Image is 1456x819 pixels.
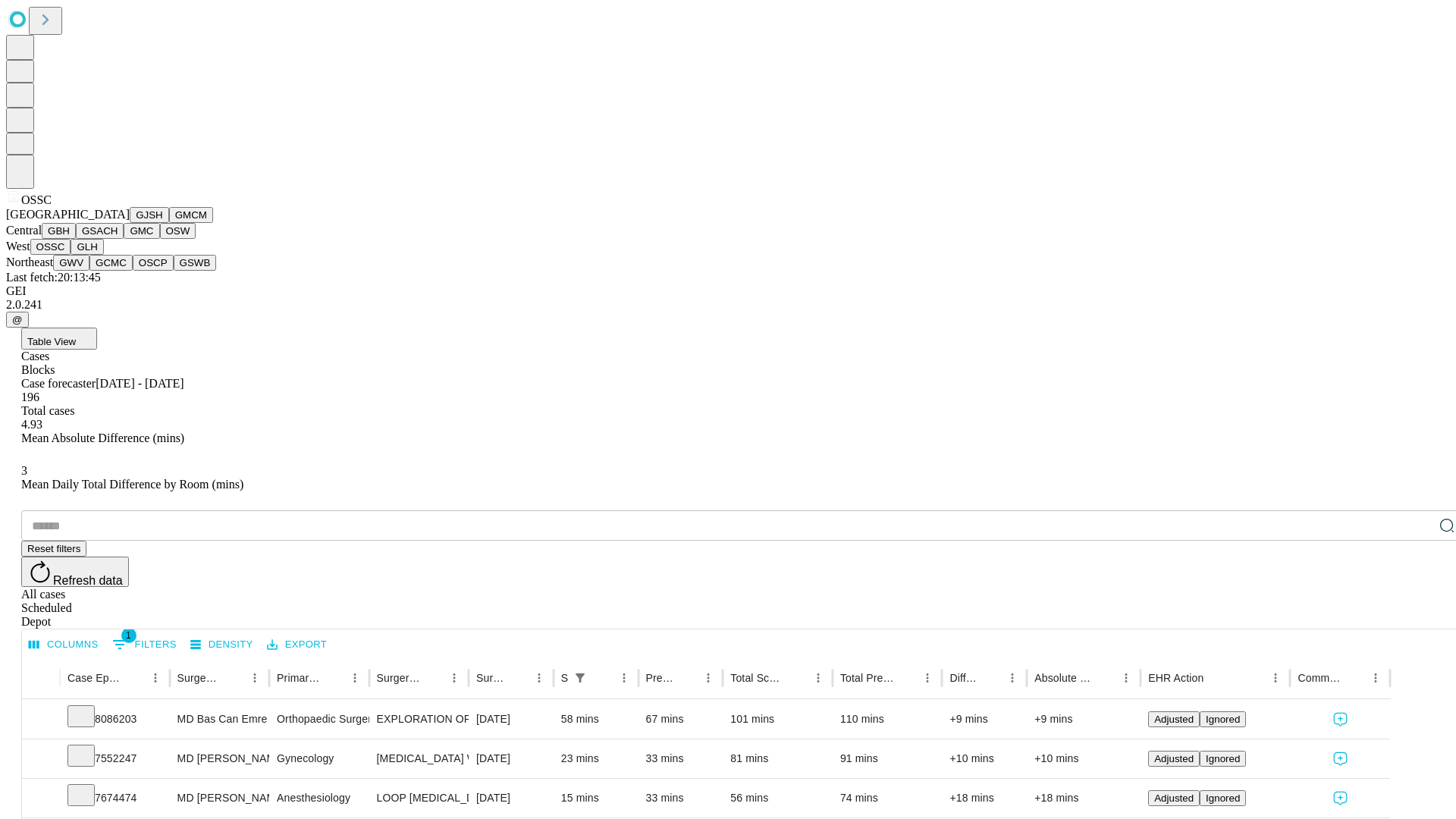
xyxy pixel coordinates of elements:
div: [DATE] [476,779,546,817]
button: Refresh data [21,557,129,587]
button: Show filters [108,632,180,657]
button: Menu [808,667,829,689]
div: 33 mins [646,779,716,817]
div: Case Epic Id [67,672,122,684]
span: Ignored [1206,753,1240,764]
button: Reset filters [21,541,86,557]
button: Sort [1205,667,1226,689]
div: 74 mins [840,779,935,817]
div: MD Bas Can Emre Md [177,700,262,739]
div: 67 mins [646,700,716,739]
span: [DATE] - [DATE] [96,377,184,390]
button: GCMC [89,255,133,271]
button: Expand [30,746,52,773]
button: OSCP [133,255,174,271]
button: GWV [53,255,89,271]
div: EHR Action [1148,672,1203,684]
button: Menu [1265,667,1286,689]
div: Orthopaedic Surgery [277,700,361,739]
div: 101 mins [730,700,825,739]
div: Surgeon Name [177,672,221,684]
button: Sort [1094,667,1116,689]
button: Sort [323,667,344,689]
div: Anesthesiology [277,779,361,817]
button: Menu [1002,667,1023,689]
button: @ [6,312,29,328]
div: +18 mins [1034,779,1133,817]
button: Menu [698,667,719,689]
button: Menu [244,667,265,689]
div: Primary Service [277,672,321,684]
span: 4.93 [21,418,42,431]
button: Density [187,633,257,657]
button: Adjusted [1148,790,1200,806]
button: Menu [344,667,366,689]
button: Menu [1365,667,1386,689]
button: Sort [422,667,444,689]
span: 3 [21,464,27,477]
div: 110 mins [840,700,935,739]
div: GEI [6,284,1450,298]
div: 15 mins [561,779,631,817]
span: OSSC [21,193,52,206]
button: Menu [145,667,166,689]
div: +9 mins [949,700,1019,739]
button: GLH [71,239,103,255]
div: 8086203 [67,700,162,739]
div: 2.0.241 [6,298,1450,312]
button: Expand [30,707,52,733]
button: GJSH [130,207,169,223]
span: Ignored [1206,792,1240,804]
button: Ignored [1200,790,1246,806]
div: 33 mins [646,739,716,778]
button: Menu [529,667,550,689]
span: Central [6,224,42,237]
div: EXPLORATION OF PENETRATING WOUND EXTREMITY [377,700,461,739]
button: GSACH [76,223,124,239]
button: Sort [507,667,529,689]
span: Table View [27,336,76,347]
button: Sort [786,667,808,689]
div: +18 mins [949,779,1019,817]
button: GSWB [174,255,217,271]
button: Export [263,633,331,657]
button: Sort [124,667,145,689]
span: Mean Absolute Difference (mins) [21,431,184,444]
button: Sort [1344,667,1365,689]
div: Scheduled In Room Duration [561,672,568,684]
span: Adjusted [1154,714,1194,725]
div: 7674474 [67,779,162,817]
button: Menu [613,667,635,689]
span: 196 [21,391,39,403]
div: Predicted In Room Duration [646,672,676,684]
button: Sort [223,667,244,689]
button: Menu [444,667,465,689]
div: +10 mins [949,739,1019,778]
button: Ignored [1200,711,1246,727]
span: Reset filters [27,543,80,554]
span: Northeast [6,256,53,268]
button: Sort [896,667,917,689]
div: Total Scheduled Duration [730,672,785,684]
div: 81 mins [730,739,825,778]
div: 91 mins [840,739,935,778]
span: Ignored [1206,714,1240,725]
span: [GEOGRAPHIC_DATA] [6,208,130,221]
button: Adjusted [1148,711,1200,727]
button: Sort [592,667,613,689]
div: LOOP [MEDICAL_DATA] EXCISION PROCEDURE [377,779,461,817]
div: Difference [949,672,979,684]
div: 58 mins [561,700,631,739]
div: Surgery Name [377,672,421,684]
button: Expand [30,786,52,812]
div: 56 mins [730,779,825,817]
button: GBH [42,223,76,239]
button: Sort [981,667,1002,689]
span: Case forecaster [21,377,96,390]
span: Adjusted [1154,792,1194,804]
button: Show filters [570,667,591,689]
span: @ [12,314,23,325]
span: 1 [121,628,136,643]
div: [MEDICAL_DATA] WITH [MEDICAL_DATA] AND/OR [MEDICAL_DATA] WITH OR WITHOUT D&C [377,739,461,778]
span: Mean Daily Total Difference by Room (mins) [21,478,243,491]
